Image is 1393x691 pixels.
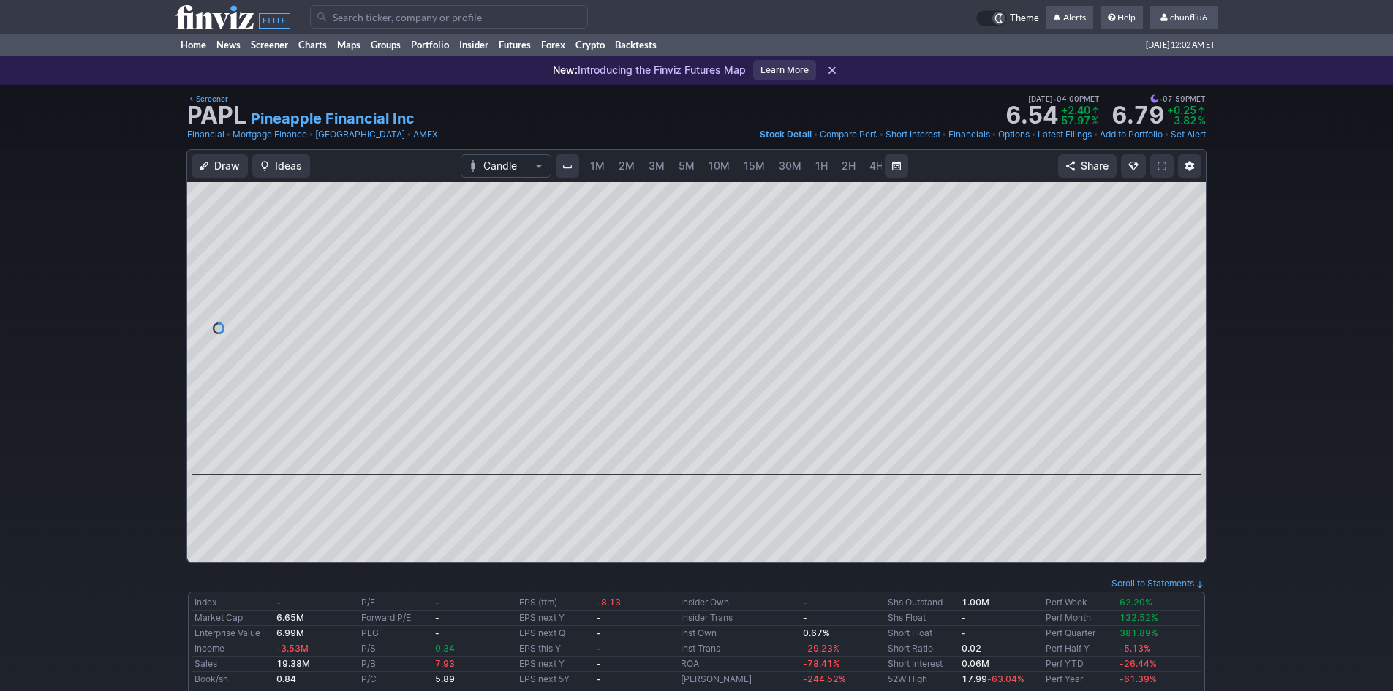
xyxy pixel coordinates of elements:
[1111,104,1164,127] strong: 6.79
[358,641,432,657] td: P/S
[842,159,856,172] span: 2H
[1150,154,1174,178] a: Fullscreen
[976,10,1039,26] a: Theme
[597,612,601,623] b: -
[187,92,228,105] a: Screener
[962,658,989,669] a: 0.06M
[1005,104,1058,127] strong: 6.54
[461,154,551,178] button: Chart Type
[293,34,332,56] a: Charts
[1091,114,1099,127] span: %
[556,154,579,178] button: Interval
[1159,92,1163,105] span: •
[187,127,224,142] a: Financial
[597,627,601,638] b: -
[678,595,800,611] td: Insider Own
[803,612,807,623] b: -
[1120,612,1158,623] span: 132.52%
[435,627,439,638] b: -
[584,154,611,178] a: 1M
[942,127,947,142] span: •
[962,643,981,654] a: 0.02
[619,159,635,172] span: 2M
[744,159,765,172] span: 15M
[435,643,455,654] span: 0.34
[820,129,877,140] span: Compare Perf.
[494,34,536,56] a: Futures
[962,597,989,608] b: 1.00M
[435,597,439,608] b: -
[709,159,730,172] span: 10M
[597,658,601,669] b: -
[1146,34,1215,56] span: [DATE] 12:02 AM ET
[885,154,908,178] button: Range
[678,657,800,672] td: ROA
[885,595,959,611] td: Shs Outstand
[406,34,454,56] a: Portfolio
[252,154,310,178] button: Ideas
[1081,159,1109,173] span: Share
[310,5,588,29] input: Search
[358,595,432,611] td: P/E
[358,611,432,626] td: Forward P/E
[1043,626,1117,641] td: Perf Quarter
[275,159,302,173] span: Ideas
[516,595,593,611] td: EPS (ttm)
[885,672,959,687] td: 52W High
[187,104,246,127] h1: PAPL
[803,658,840,669] span: -78.41%
[516,657,593,672] td: EPS next Y
[192,657,273,672] td: Sales
[863,154,890,178] a: 4H
[192,641,273,657] td: Income
[570,34,610,56] a: Crypto
[760,127,812,142] a: Stock Detail
[803,673,846,684] span: -244.52%
[737,154,771,178] a: 15M
[1061,104,1090,116] span: +2.40
[678,611,800,626] td: Insider Trans
[435,658,455,669] span: 7.93
[803,643,840,654] span: -29.23%
[1170,12,1207,23] span: chunfliu6
[516,641,593,657] td: EPS this Y
[879,127,884,142] span: •
[772,154,808,178] a: 30M
[888,627,932,638] a: Short Float
[597,643,601,654] b: -
[175,34,211,56] a: Home
[1120,658,1157,669] span: -26.44%
[315,127,405,142] a: [GEOGRAPHIC_DATA]
[1171,127,1206,142] a: Set Alert
[276,673,296,684] b: 0.84
[962,612,966,623] b: -
[251,108,415,129] a: Pineapple Financial Inc
[233,127,307,142] a: Mortgage Finance
[214,159,240,173] span: Draw
[888,658,943,669] a: Short Interest
[366,34,406,56] a: Groups
[612,154,641,178] a: 2M
[1150,6,1218,29] a: chunfliu6
[1043,611,1117,626] td: Perf Month
[211,34,246,56] a: News
[516,672,593,687] td: EPS next 5Y
[1010,10,1039,26] span: Theme
[590,159,605,172] span: 1M
[553,63,746,78] p: Introducing the Finviz Futures Map
[678,626,800,641] td: Inst Own
[962,673,1024,684] b: 17.99
[192,595,273,611] td: Index
[1038,127,1092,142] a: Latest Filings
[276,658,310,669] b: 19.38M
[1043,657,1117,672] td: Perf YTD
[553,64,578,76] span: New:
[815,159,828,172] span: 1H
[869,159,883,172] span: 4H
[276,627,304,638] b: 6.99M
[679,159,695,172] span: 5M
[886,127,940,142] a: Short Interest
[948,127,990,142] a: Financials
[516,611,593,626] td: EPS next Y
